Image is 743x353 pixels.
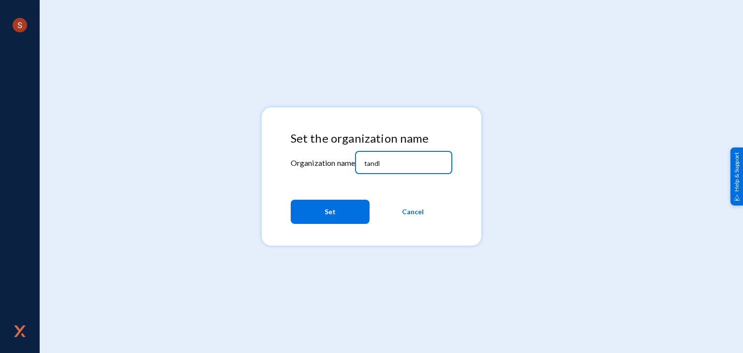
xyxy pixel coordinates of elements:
[291,158,356,167] mat-label: Organization name
[325,203,336,221] span: Set
[402,203,424,221] span: Cancel
[291,200,370,224] button: Set
[373,200,452,224] button: Cancel
[364,159,447,168] input: Organization name
[291,132,453,146] h4: Set the organization name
